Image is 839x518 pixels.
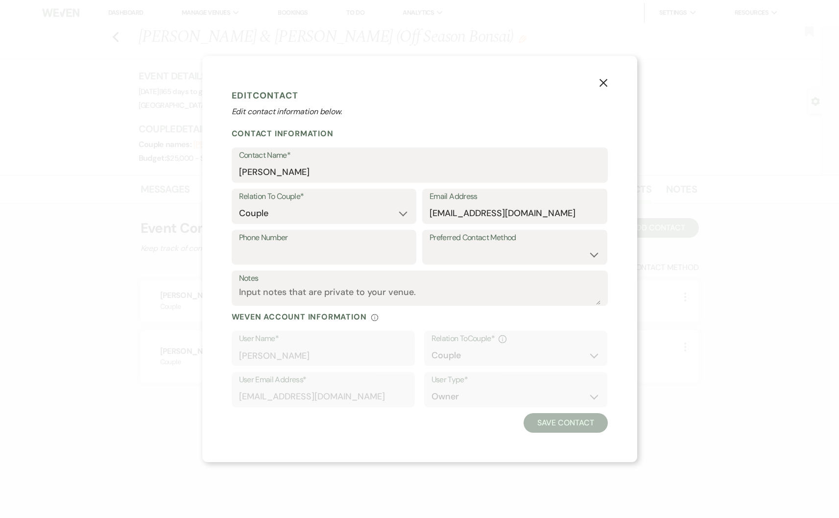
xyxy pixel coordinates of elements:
label: Notes [239,271,600,286]
label: User Name* [239,332,408,346]
label: Preferred Contact Method [430,231,600,245]
label: Email Address [430,190,600,204]
p: Edit contact information below. [232,106,608,118]
div: Weven Account Information [232,312,608,322]
label: Contact Name* [239,148,600,163]
label: Phone Number [239,231,409,245]
label: User Type* [431,373,600,387]
h1: Edit Contact [232,88,608,103]
div: Relation To Couple * [431,332,600,346]
label: User Email Address* [239,373,408,387]
h2: Contact Information [232,128,608,139]
input: First and Last Name [239,163,600,182]
button: Save Contact [524,413,607,433]
label: Relation To Couple* [239,190,409,204]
